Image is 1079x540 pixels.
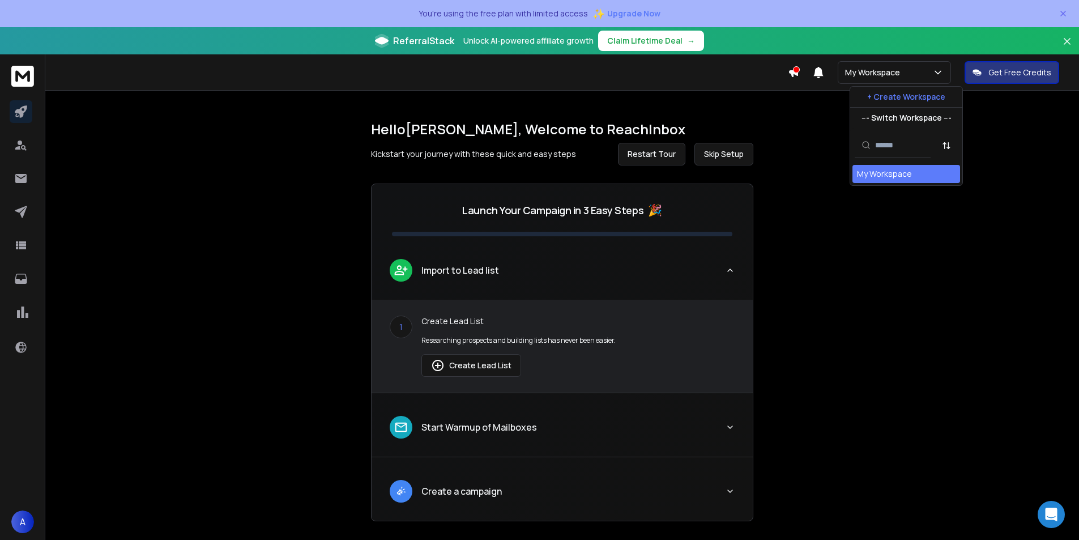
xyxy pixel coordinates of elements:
[1038,501,1065,528] div: Open Intercom Messenger
[393,34,454,48] span: ReferralStack
[607,8,660,19] span: Upgrade Now
[704,148,744,160] span: Skip Setup
[935,134,958,157] button: Sort by Sort A-Z
[371,120,753,138] h1: Hello [PERSON_NAME] , Welcome to ReachInbox
[421,484,502,498] p: Create a campaign
[648,202,662,218] span: 🎉
[394,263,408,277] img: lead
[372,407,753,457] button: leadStart Warmup of Mailboxes
[421,336,735,345] p: Researching prospects and building lists has never been easier.
[421,263,499,277] p: Import to Lead list
[371,148,576,160] p: Kickstart your journey with these quick and easy steps
[592,6,605,22] span: ✨
[1060,34,1074,61] button: Close banner
[372,250,753,300] button: leadImport to Lead list
[390,316,412,338] div: 1
[421,354,521,377] button: Create Lead List
[372,300,753,393] div: leadImport to Lead list
[618,143,685,165] button: Restart Tour
[867,91,945,103] p: + Create Workspace
[694,143,753,165] button: Skip Setup
[421,420,537,434] p: Start Warmup of Mailboxes
[965,61,1059,84] button: Get Free Credits
[11,511,34,533] button: A
[862,112,952,124] p: --- Switch Workspace ---
[463,35,594,46] p: Unlock AI-powered affiliate growth
[394,484,408,498] img: lead
[850,87,962,107] button: + Create Workspace
[462,202,643,218] p: Launch Your Campaign in 3 Easy Steps
[857,168,912,180] div: My Workspace
[394,420,408,435] img: lead
[419,8,588,19] p: You're using the free plan with limited access
[845,67,905,78] p: My Workspace
[372,471,753,521] button: leadCreate a campaign
[421,316,735,327] p: Create Lead List
[988,67,1051,78] p: Get Free Credits
[687,35,695,46] span: →
[592,2,660,25] button: ✨Upgrade Now
[598,31,704,51] button: Claim Lifetime Deal→
[431,359,445,372] img: lead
